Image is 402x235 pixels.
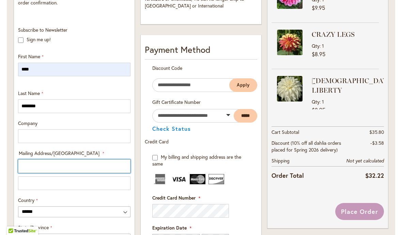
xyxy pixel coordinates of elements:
div: Payment Method [145,43,257,60]
span: Discount (10% off all dahlia orders placed for Spring 2026 delivery) [272,140,341,153]
th: Cart Subtotal [272,126,341,138]
span: $32.22 [365,171,384,179]
span: $8.95 [312,50,325,58]
span: $8.95 [312,106,325,113]
span: Not yet calculated [346,158,384,164]
img: LADY LIBERTY [277,76,303,101]
span: Qty [312,43,320,49]
button: Apply [229,78,257,92]
span: Subscribe to Newsletter [18,27,67,33]
span: $35.80 [369,129,384,135]
strong: CRAZY LEGS [312,30,377,39]
img: CRAZY LEGS [277,30,303,55]
strong: Order Total [272,170,304,180]
span: Mailing Address/[GEOGRAPHIC_DATA] [19,150,99,156]
span: 1 [322,98,324,105]
span: Last Name [18,90,40,96]
iframe: Launch Accessibility Center [5,211,24,230]
span: State/Province [18,224,49,231]
span: First Name [18,53,40,60]
label: Sign me up! [27,36,51,43]
span: Shipping [272,157,290,164]
span: Gift Certificate Number [152,99,201,105]
span: -$3.58 [370,140,384,146]
button: Check Status [152,126,191,131]
span: Company [18,120,37,126]
span: Country [18,197,34,203]
span: Apply [237,82,250,88]
strong: [DEMOGRAPHIC_DATA] LIBERTY [312,76,396,95]
span: 1 [322,43,324,49]
span: Qty [312,98,320,105]
span: Discount Code [152,65,182,71]
span: $9.95 [312,4,325,11]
